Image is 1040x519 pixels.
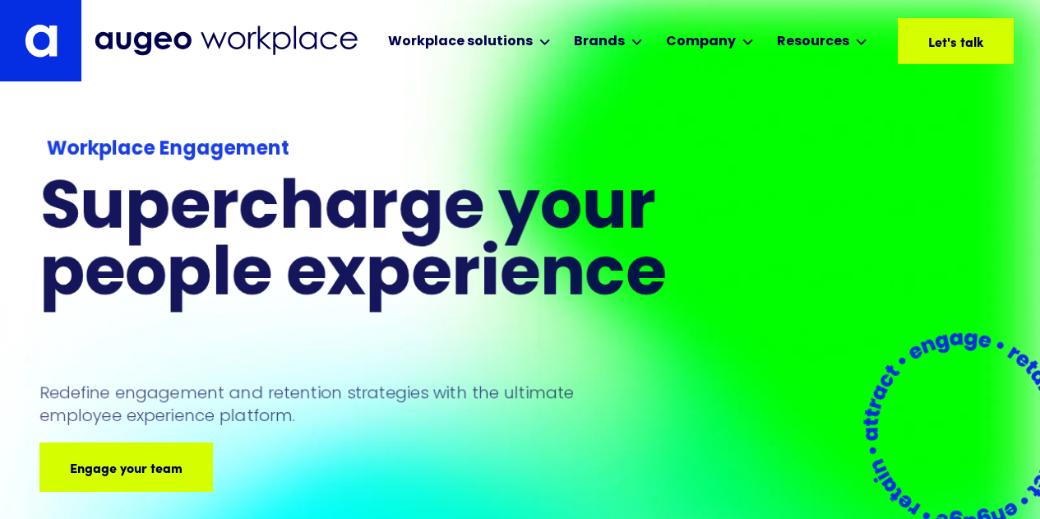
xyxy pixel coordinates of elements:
div: Let's talk [968,31,1023,51]
div: Workplace solutions [388,32,533,52]
div: Engage your team [155,457,267,477]
div: Let's talk [904,31,959,51]
div: Brands [574,32,625,52]
div: Workplace Engagement [46,135,742,164]
a: Engage your team [39,443,213,492]
h1: Supercharge your people experience [39,178,750,311]
div: Company [666,32,736,52]
div: Resources [777,32,849,52]
img: Augeo Workplace business unit full logo in mignight blue. [95,25,358,56]
img: Augeo's "a" monogram decorative logo in white. [25,24,58,58]
div: Engage your team [34,457,146,477]
p: Redefine engagement and retention strategies with the ultimate employee experience platform. [39,381,605,427]
a: Let's talk [898,18,1014,64]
